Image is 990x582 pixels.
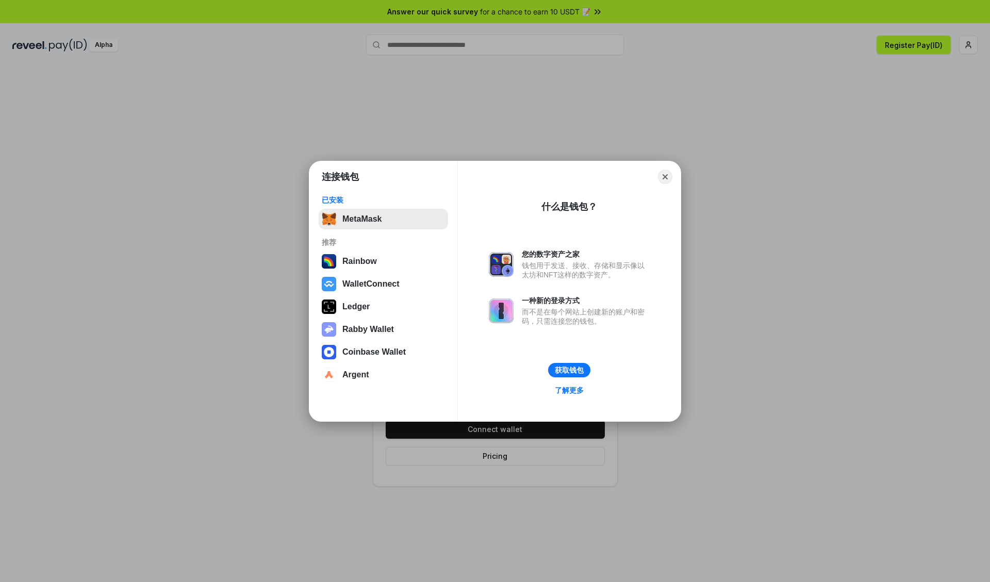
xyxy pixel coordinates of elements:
[322,212,336,226] img: svg+xml,%3Csvg%20fill%3D%22none%22%20height%3D%2233%22%20viewBox%3D%220%200%2035%2033%22%20width%...
[322,300,336,314] img: svg+xml,%3Csvg%20xmlns%3D%22http%3A%2F%2Fwww.w3.org%2F2000%2Fsvg%22%20width%3D%2228%22%20height%3...
[322,345,336,359] img: svg+xml,%3Csvg%20width%3D%2228%22%20height%3D%2228%22%20viewBox%3D%220%200%2028%2028%22%20fill%3D...
[522,261,650,279] div: 钱包用于发送、接收、存储和显示像以太坊和NFT这样的数字资产。
[319,342,448,362] button: Coinbase Wallet
[342,325,394,334] div: Rabby Wallet
[322,368,336,382] img: svg+xml,%3Csvg%20width%3D%2228%22%20height%3D%2228%22%20viewBox%3D%220%200%2028%2028%22%20fill%3D...
[548,363,590,377] button: 获取钱包
[342,257,377,266] div: Rainbow
[342,370,369,379] div: Argent
[522,250,650,259] div: 您的数字资产之家
[322,195,445,205] div: 已安装
[489,252,514,277] img: svg+xml,%3Csvg%20xmlns%3D%22http%3A%2F%2Fwww.w3.org%2F2000%2Fsvg%22%20fill%3D%22none%22%20viewBox...
[319,319,448,340] button: Rabby Wallet
[342,347,406,357] div: Coinbase Wallet
[658,170,672,184] button: Close
[322,254,336,269] img: svg+xml,%3Csvg%20width%3D%22120%22%20height%3D%22120%22%20viewBox%3D%220%200%20120%20120%22%20fil...
[522,307,650,326] div: 而不是在每个网站上创建新的账户和密码，只需连接您的钱包。
[319,296,448,317] button: Ledger
[342,214,382,224] div: MetaMask
[342,279,400,289] div: WalletConnect
[319,364,448,385] button: Argent
[319,274,448,294] button: WalletConnect
[319,209,448,229] button: MetaMask
[555,386,584,395] div: 了解更多
[541,201,597,213] div: 什么是钱包？
[555,365,584,375] div: 获取钱包
[489,298,514,323] img: svg+xml,%3Csvg%20xmlns%3D%22http%3A%2F%2Fwww.w3.org%2F2000%2Fsvg%22%20fill%3D%22none%22%20viewBox...
[322,322,336,337] img: svg+xml,%3Csvg%20xmlns%3D%22http%3A%2F%2Fwww.w3.org%2F2000%2Fsvg%22%20fill%3D%22none%22%20viewBox...
[322,277,336,291] img: svg+xml,%3Csvg%20width%3D%2228%22%20height%3D%2228%22%20viewBox%3D%220%200%2028%2028%22%20fill%3D...
[319,251,448,272] button: Rainbow
[522,296,650,305] div: 一种新的登录方式
[549,384,590,397] a: 了解更多
[322,238,445,247] div: 推荐
[322,171,359,183] h1: 连接钱包
[342,302,370,311] div: Ledger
